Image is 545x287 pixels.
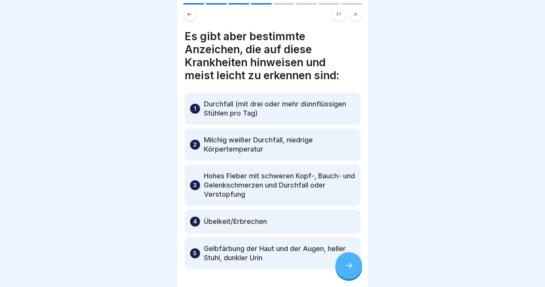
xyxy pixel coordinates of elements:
[204,244,355,263] p: Gelbfärbung der Haut und der Augen, heller Stuhl, dunkler Urin
[193,181,197,190] p: 3
[185,30,361,82] h4: Es gibt aber bestimmte Anzeichen, die auf diese Krankheiten hinweisen und meist leicht zu erkenne...
[193,140,197,149] p: 2
[193,217,197,226] p: 4
[194,104,196,113] p: 1
[204,217,267,226] p: Übelkeit/Erbrechen
[193,249,197,258] p: 5
[204,135,355,154] p: Milchig weißer Durchfall, niedrige Körpertemperatur
[204,99,355,118] p: Durchfall (mit drei oder mehr dünnflüssigen Stühlen pro Tag)
[204,171,355,199] p: Hohes Fieber mit schweren Kopf-, Bauch- und Gelenkschmerzen und Durchfall oder Verstopfung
